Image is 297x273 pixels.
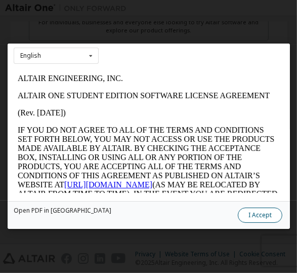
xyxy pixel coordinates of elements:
[4,4,266,13] p: ALTAIR ENGINEERING, INC.
[14,208,111,214] a: Open PDF in [GEOGRAPHIC_DATA]
[51,110,139,119] a: [URL][DOMAIN_NAME]
[4,21,266,30] p: ALTAIR ONE STUDENT EDITION SOFTWARE LICENSE AGREEMENT
[4,56,266,211] p: IF YOU DO NOT AGREE TO ALL OF THE TERMS AND CONDITIONS SET FORTH BELOW, YOU MAY NOT ACCESS OR USE...
[237,208,282,223] button: I Accept
[4,38,266,48] p: (Rev. [DATE])
[20,53,41,59] div: English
